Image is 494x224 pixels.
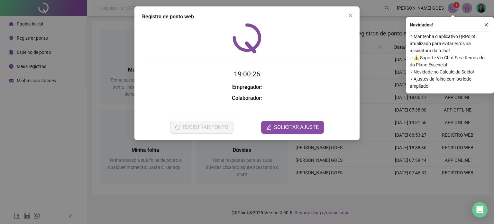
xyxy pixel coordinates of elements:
span: close [484,23,489,27]
button: REGISTRAR PONTO [170,121,233,134]
div: Open Intercom Messenger [472,202,488,218]
span: SOLICITAR AJUSTE [274,123,319,131]
span: ⚬ Mantenha o aplicativo QRPoint atualizado para evitar erros na assinatura da folha! [410,33,490,54]
span: ⚬ Novidade no Cálculo do Saldo! [410,68,490,75]
strong: Empregador [232,84,261,90]
span: ⚬ ⚠️ Suporte Via Chat Será Removido do Plano Essencial [410,54,490,68]
span: Novidades ! [410,21,433,28]
span: ⚬ Ajustes da folha com período ampliado! [410,75,490,90]
h3: : [142,94,352,102]
span: edit [266,125,271,130]
time: 19:00:26 [234,70,260,78]
strong: Colaborador [232,95,261,101]
span: close [348,13,353,18]
button: editSOLICITAR AJUSTE [261,121,324,134]
h3: : [142,83,352,92]
button: Close [345,10,356,21]
img: QRPoint [233,23,261,53]
div: Registro de ponto web [142,13,352,21]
